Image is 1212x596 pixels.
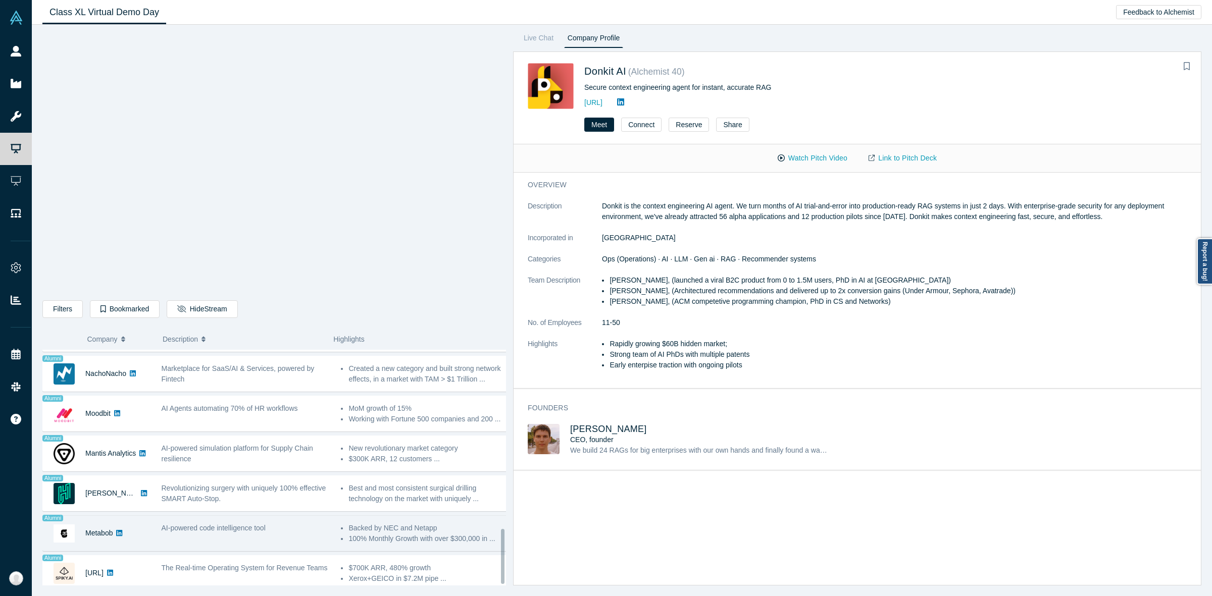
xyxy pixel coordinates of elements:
button: Filters [42,300,83,318]
a: NachoNacho [85,369,126,377]
span: CEO, founder [570,436,614,444]
span: Description [163,329,198,350]
img: Anna Sanchez's Account [9,571,23,585]
dt: Highlights [528,339,602,381]
span: We build 24 RAGs for big enterprises with our own hands and finally found a way how to build an A... [570,446,1019,454]
button: Bookmark [1180,60,1194,74]
a: Company Profile [564,32,623,48]
li: $700K ARR, 480% growth [348,563,510,573]
li: $300K ARR, 12 customers ... [348,454,510,464]
button: Description [163,329,323,350]
img: Hubly Surgical's Logo [54,483,75,504]
img: NachoNacho's Logo [54,363,75,385]
a: [URL] [85,569,104,577]
p: Donkit is the context engineering AI agent. We turn months of AI trial-and-error into production-... [602,201,1196,222]
div: Secure context engineering agent for instant, accurate RAG [584,82,921,93]
iframe: Alchemist Class XL Demo Day: Vault [43,33,506,293]
li: Working with Fortune 500 companies and 200 ... [348,414,510,424]
a: Moodbit [85,409,111,417]
a: Metabob [85,529,113,537]
img: Spiky.ai's Logo [54,563,75,584]
span: Company [87,329,118,350]
span: Highlights [333,335,364,343]
button: Share [716,118,749,132]
span: Alumni [42,555,63,561]
span: AI-powered simulation platform for Supply Chain resilience [162,444,313,463]
img: Mantis Analytics's Logo [54,443,75,464]
dt: Categories [528,254,602,275]
li: Created a new category and built strong network effects, in a market with TAM > $1 Trillion ... [348,363,510,385]
li: Early enterpise traction with ongoing pilots [610,360,1196,370]
a: [PERSON_NAME] [570,424,647,434]
button: Company [87,329,153,350]
button: Connect [621,118,662,132]
li: [PERSON_NAME], (launched a viral B2C product from 0 to 1.5M users, PhD in AI at [GEOGRAPHIC_DATA]) [610,275,1196,286]
span: AI-powered code intelligence tool [162,524,266,532]
li: Best and most consistent surgical drilling technology on the market with uniquely ... [348,483,510,504]
dt: Description [528,201,602,233]
button: Meet [584,118,614,132]
span: The Real-time Operating System for Revenue Teams [162,564,328,572]
span: Alumni [42,475,63,481]
span: Marketplace for SaaS/AI & Services, powered by Fintech [162,364,315,383]
a: [PERSON_NAME] Surgical [85,489,171,497]
a: Link to Pitch Deck [858,149,947,167]
li: Backed by NEC and Netapp [348,523,510,533]
span: Alumni [42,435,63,442]
dd: 11-50 [602,317,1196,328]
span: Alumni [42,395,63,402]
img: Metabob's Logo [54,523,75,544]
img: Alchemist Vault Logo [9,11,23,25]
button: Feedback to Alchemist [1116,5,1201,19]
small: ( Alchemist 40 ) [628,67,685,77]
li: New revolutionary market category [348,443,510,454]
dt: Incorporated in [528,233,602,254]
img: Donkit AI's Logo [528,63,574,109]
img: Mikhail Baklanov's Profile Image [528,424,560,454]
span: AI Agents automating 70% of HR workflows [162,404,298,412]
a: Class XL Virtual Demo Day [42,1,166,24]
button: Bookmarked [90,300,160,318]
li: [PERSON_NAME], (ACM competetive programming champion, PhD in CS and Networks) [610,296,1196,307]
h3: overview [528,180,1182,190]
button: Watch Pitch Video [767,149,858,167]
li: MoM growth of 15% [348,403,510,414]
a: Donkit AI [584,66,626,77]
li: Rapidly growing $60B hidden market; [610,339,1196,349]
dt: No. of Employees [528,317,602,339]
h3: Founders [528,403,1182,413]
li: Strong team of AI PhDs with multiple patents [610,349,1196,360]
li: [PERSON_NAME], (Architectured recommendations and delivered up to 2x conversion gains (Under Armo... [610,286,1196,296]
dt: Team Description [528,275,602,317]
button: HideStream [167,300,237,318]
button: Reserve [669,118,709,132]
li: 100% Monthly Growth with over $300,000 in ... [348,533,510,544]
span: Alumni [42,355,63,362]
a: Report a bug! [1197,238,1212,285]
dd: [GEOGRAPHIC_DATA] [602,233,1196,243]
a: [URL] [584,98,602,106]
span: Revolutionizing surgery with uniquely 100% effective SMART Auto-Stop. [162,484,326,503]
a: Live Chat [520,32,557,48]
span: Alumni [42,515,63,521]
li: Xerox+GEICO in $7.2M pipe ... [348,573,510,584]
img: Moodbit's Logo [54,403,75,424]
span: Ops (Operations) · AI · LLM · Gen ai · RAG · Recommender systems [602,255,816,263]
a: Mantis Analytics [85,449,136,457]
